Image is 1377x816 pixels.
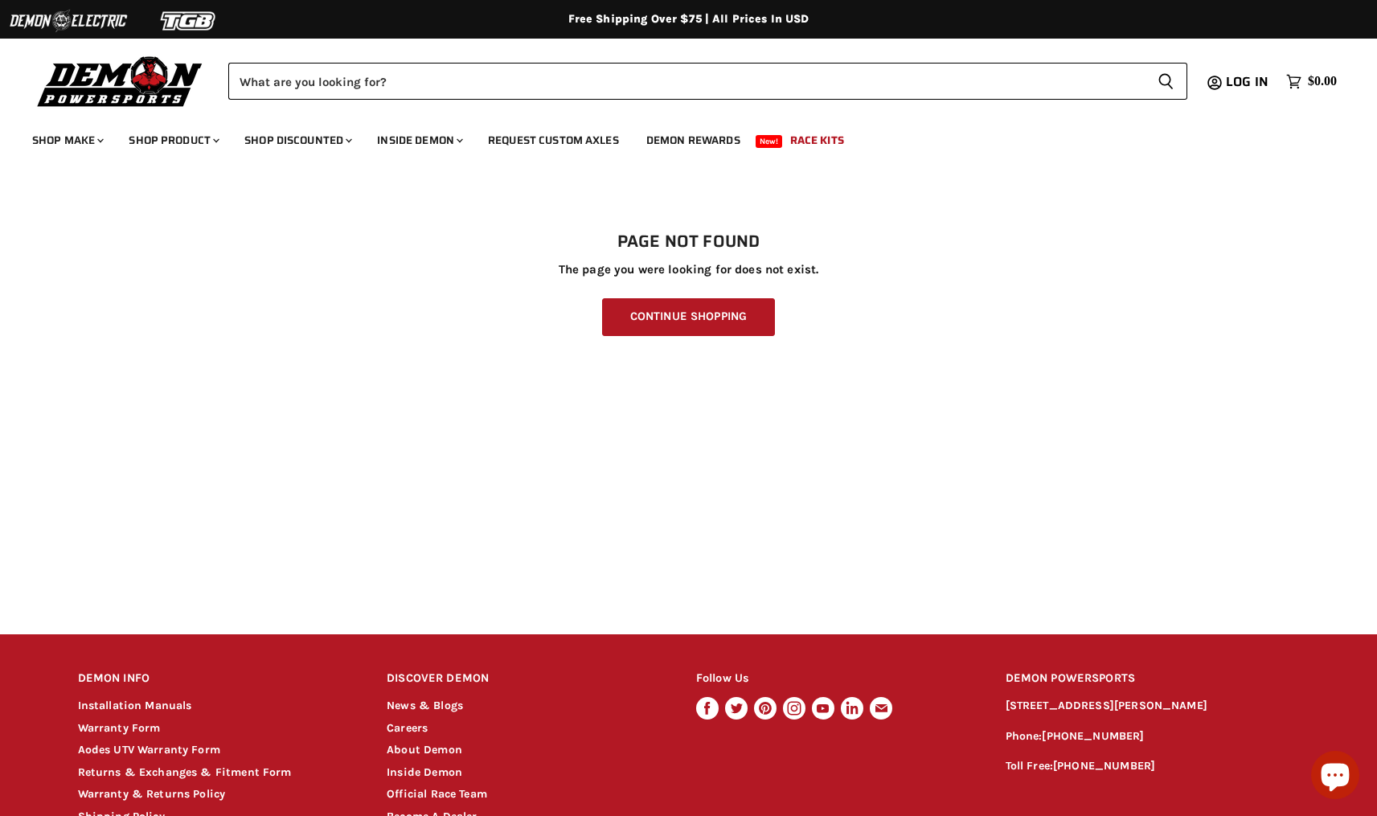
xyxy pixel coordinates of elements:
[78,721,161,735] a: Warranty Form
[32,52,208,109] img: Demon Powersports
[78,699,192,712] a: Installation Manuals
[1219,75,1278,89] a: Log in
[20,117,1333,157] ul: Main menu
[228,63,1145,100] input: Search
[387,721,428,735] a: Careers
[20,124,113,157] a: Shop Make
[78,263,1300,277] p: The page you were looking for does not exist.
[476,124,631,157] a: Request Custom Axles
[387,699,463,712] a: News & Blogs
[1226,72,1268,92] span: Log in
[634,124,752,157] a: Demon Rewards
[1145,63,1187,100] button: Search
[778,124,856,157] a: Race Kits
[78,787,226,801] a: Warranty & Returns Policy
[387,765,462,779] a: Inside Demon
[756,135,783,148] span: New!
[1278,70,1345,93] a: $0.00
[696,660,975,698] h2: Follow Us
[8,6,129,36] img: Demon Electric Logo 2
[129,6,249,36] img: TGB Logo 2
[78,232,1300,252] h1: Page not found
[228,63,1187,100] form: Product
[1053,759,1155,773] a: [PHONE_NUMBER]
[117,124,229,157] a: Shop Product
[1308,74,1337,89] span: $0.00
[365,124,473,157] a: Inside Demon
[232,124,362,157] a: Shop Discounted
[1006,660,1300,698] h2: DEMON POWERSPORTS
[387,660,666,698] h2: DISCOVER DEMON
[78,743,220,757] a: Aodes UTV Warranty Form
[1006,757,1300,776] p: Toll Free:
[387,787,487,801] a: Official Race Team
[78,660,357,698] h2: DEMON INFO
[1042,729,1144,743] a: [PHONE_NUMBER]
[1006,697,1300,716] p: [STREET_ADDRESS][PERSON_NAME]
[602,298,775,336] a: Continue Shopping
[78,765,292,779] a: Returns & Exchanges & Fitment Form
[1006,728,1300,746] p: Phone:
[46,12,1332,27] div: Free Shipping Over $75 | All Prices In USD
[387,743,462,757] a: About Demon
[1306,751,1364,803] inbox-online-store-chat: Shopify online store chat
